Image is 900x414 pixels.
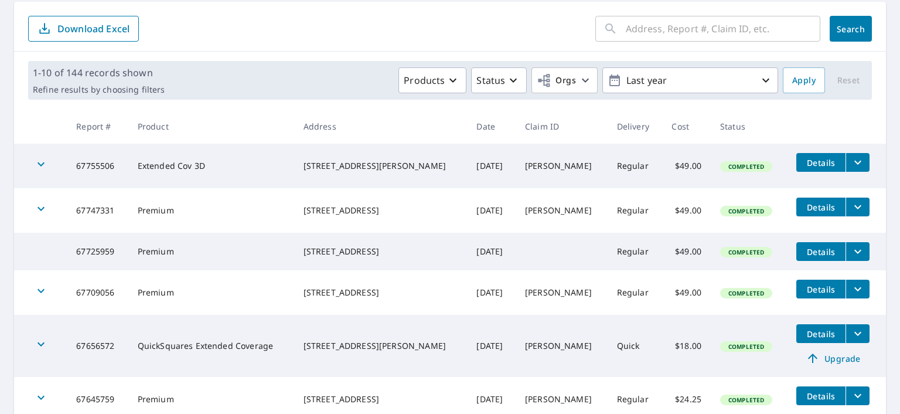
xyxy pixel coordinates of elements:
[516,270,608,315] td: [PERSON_NAME]
[783,67,825,93] button: Apply
[711,109,787,144] th: Status
[404,73,445,87] p: Products
[721,248,771,256] span: Completed
[796,198,846,216] button: detailsBtn-67747331
[294,109,468,144] th: Address
[67,315,128,377] td: 67656572
[304,287,458,298] div: [STREET_ADDRESS]
[662,144,711,188] td: $49.00
[608,144,663,188] td: Regular
[796,153,846,172] button: detailsBtn-67755506
[796,324,846,343] button: detailsBtn-67656572
[602,67,778,93] button: Last year
[304,205,458,216] div: [STREET_ADDRESS]
[128,315,294,377] td: QuickSquares Extended Coverage
[803,328,838,340] span: Details
[128,188,294,233] td: Premium
[626,12,820,45] input: Address, Report #, Claim ID, etc.
[662,270,711,315] td: $49.00
[662,233,711,270] td: $49.00
[608,109,663,144] th: Delivery
[830,16,872,42] button: Search
[304,393,458,405] div: [STREET_ADDRESS]
[67,233,128,270] td: 67725959
[516,109,608,144] th: Claim ID
[721,162,771,171] span: Completed
[28,16,139,42] button: Download Excel
[622,70,759,91] p: Last year
[803,284,838,295] span: Details
[792,73,816,88] span: Apply
[839,23,862,35] span: Search
[846,153,870,172] button: filesDropdownBtn-67755506
[516,188,608,233] td: [PERSON_NAME]
[471,67,527,93] button: Status
[796,349,870,368] a: Upgrade
[516,144,608,188] td: [PERSON_NAME]
[467,270,516,315] td: [DATE]
[721,289,771,297] span: Completed
[721,396,771,404] span: Completed
[662,188,711,233] td: $49.00
[721,207,771,215] span: Completed
[803,351,862,365] span: Upgrade
[796,242,846,261] button: detailsBtn-67725959
[516,315,608,377] td: [PERSON_NAME]
[608,270,663,315] td: Regular
[304,160,458,172] div: [STREET_ADDRESS][PERSON_NAME]
[128,233,294,270] td: Premium
[467,109,516,144] th: Date
[531,67,598,93] button: Orgs
[467,233,516,270] td: [DATE]
[803,157,838,168] span: Details
[467,144,516,188] td: [DATE]
[476,73,505,87] p: Status
[803,246,838,257] span: Details
[33,66,165,80] p: 1-10 of 144 records shown
[662,315,711,377] td: $18.00
[467,315,516,377] td: [DATE]
[846,324,870,343] button: filesDropdownBtn-67656572
[67,270,128,315] td: 67709056
[304,340,458,352] div: [STREET_ADDRESS][PERSON_NAME]
[796,280,846,298] button: detailsBtn-67709056
[803,391,838,402] span: Details
[846,280,870,298] button: filesDropdownBtn-67709056
[33,84,165,95] p: Refine results by choosing filters
[608,315,663,377] td: Quick
[57,22,129,35] p: Download Excel
[608,233,663,270] td: Regular
[537,73,576,88] span: Orgs
[846,242,870,261] button: filesDropdownBtn-67725959
[128,109,294,144] th: Product
[846,198,870,216] button: filesDropdownBtn-67747331
[67,188,128,233] td: 67747331
[128,270,294,315] td: Premium
[608,188,663,233] td: Regular
[467,188,516,233] td: [DATE]
[304,246,458,257] div: [STREET_ADDRESS]
[662,109,711,144] th: Cost
[796,386,846,405] button: detailsBtn-67645759
[128,144,294,188] td: Extended Cov 3D
[67,144,128,188] td: 67755506
[846,386,870,405] button: filesDropdownBtn-67645759
[721,342,771,351] span: Completed
[398,67,466,93] button: Products
[67,109,128,144] th: Report #
[803,202,838,213] span: Details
